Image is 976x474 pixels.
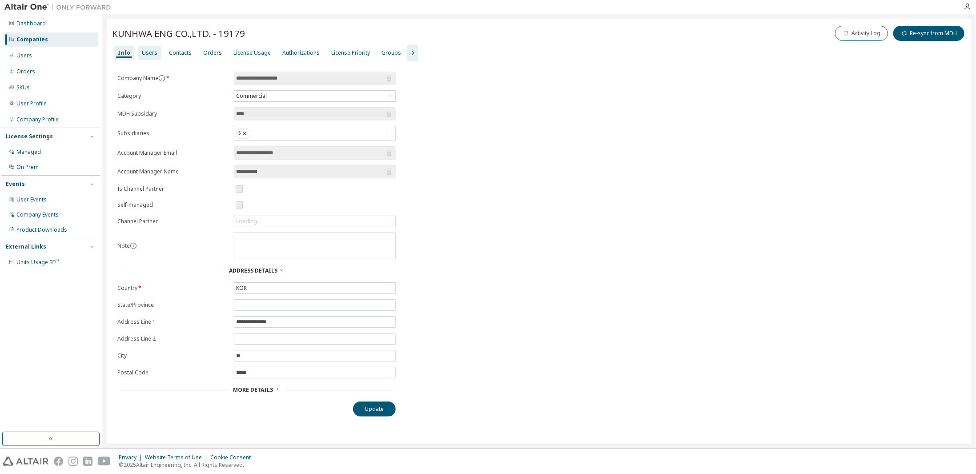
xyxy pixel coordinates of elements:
[233,386,273,394] span: More Details
[16,36,48,43] div: Companies
[119,454,145,461] div: Privacy
[16,100,47,107] div: User Profile
[3,457,48,466] img: altair_logo.svg
[203,49,222,56] div: Orders
[118,49,130,56] div: Info
[234,91,395,101] div: Commercial
[145,454,210,461] div: Website Terms of Use
[112,27,245,40] span: KUNHWA ENG CO.,LTD. - 19179
[16,258,60,266] span: Units Usage BI
[117,352,229,359] label: City
[6,181,25,188] div: Events
[234,283,395,293] div: KOR
[235,91,268,101] div: Commercial
[16,149,41,156] div: Managed
[16,164,39,171] div: On Prem
[142,49,157,56] div: Users
[835,26,888,41] button: Activity Log
[117,301,229,309] label: State/Province
[236,128,250,139] div: 5
[117,218,229,225] label: Channel Partner
[117,318,229,325] label: Address Line 1
[16,84,30,91] div: SKUs
[236,218,261,225] div: Loading...
[331,49,370,56] div: License Priority
[282,49,320,56] div: Authorizations
[117,185,229,193] label: Is Channel Partner
[229,267,277,274] span: Address Details
[68,457,78,466] img: instagram.svg
[117,110,229,117] label: MDH Subsidary
[16,211,59,218] div: Company Events
[117,242,130,249] label: Note
[169,49,192,56] div: Contacts
[54,457,63,466] img: facebook.svg
[6,243,46,250] div: External Links
[382,49,401,56] div: Groups
[4,3,116,12] img: Altair One
[233,49,271,56] div: License Usage
[16,226,67,233] div: Product Downloads
[158,75,165,82] button: information
[16,52,32,59] div: Users
[117,92,229,100] label: Category
[117,369,229,376] label: Postal Code
[117,201,229,209] label: Self-managed
[117,130,229,137] label: Subsidiaries
[119,461,256,469] p: © 2025 Altair Engineering, Inc. All Rights Reserved.
[16,68,35,75] div: Orders
[16,116,59,123] div: Company Profile
[117,149,229,157] label: Account Manager Email
[117,285,229,292] label: Country
[893,26,964,41] button: Re-sync from MDH
[98,457,111,466] img: youtube.svg
[353,402,396,417] button: Update
[234,126,395,141] div: 5
[234,216,395,227] div: Loading...
[117,335,229,342] label: Address Line 2
[16,20,46,27] div: Dashboard
[235,283,248,293] div: KOR
[6,133,53,140] div: License Settings
[117,168,229,175] label: Account Manager Name
[117,75,229,82] label: Company Name
[210,454,256,461] div: Cookie Consent
[130,242,137,249] button: information
[16,196,47,203] div: User Events
[83,457,92,466] img: linkedin.svg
